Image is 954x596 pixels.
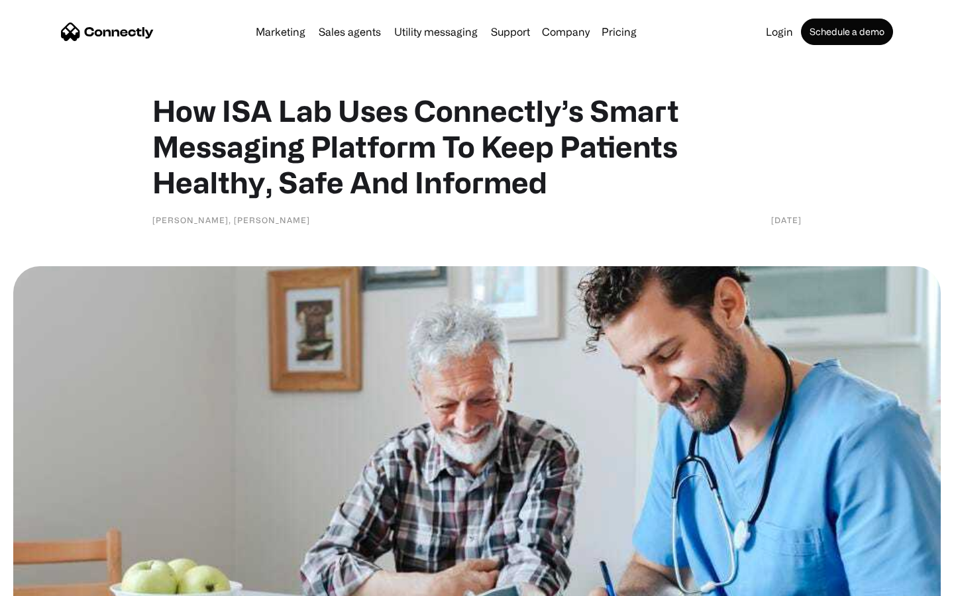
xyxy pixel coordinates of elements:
[313,26,386,37] a: Sales agents
[13,573,79,591] aside: Language selected: English
[26,573,79,591] ul: Language list
[542,23,590,41] div: Company
[486,26,535,37] a: Support
[761,26,798,37] a: Login
[152,93,802,200] h1: How ISA Lab Uses Connectly’s Smart Messaging Platform To Keep Patients Healthy, Safe And Informed
[250,26,311,37] a: Marketing
[389,26,483,37] a: Utility messaging
[152,213,310,226] div: [PERSON_NAME], [PERSON_NAME]
[771,213,802,226] div: [DATE]
[801,19,893,45] a: Schedule a demo
[596,26,642,37] a: Pricing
